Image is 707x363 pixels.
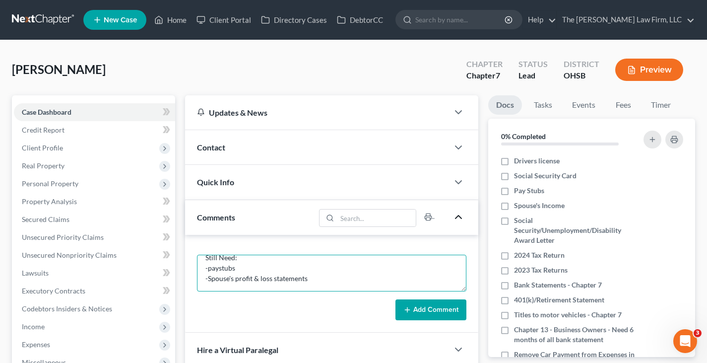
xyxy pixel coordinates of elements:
[518,59,548,70] div: Status
[14,211,175,228] a: Secured Claims
[564,70,599,81] div: OHSB
[197,345,278,355] span: Hire a Virtual Paralegal
[22,144,63,152] span: Client Profile
[514,250,565,260] span: 2024 Tax Return
[22,215,69,223] span: Secured Claims
[607,95,639,115] a: Fees
[197,213,235,222] span: Comments
[22,322,45,331] span: Income
[514,310,622,320] span: Titles to motor vehicles - Chapter 7
[466,59,503,70] div: Chapter
[22,251,117,259] span: Unsecured Nonpriority Claims
[557,11,695,29] a: The [PERSON_NAME] Law Firm, LLC
[514,156,560,166] span: Drivers license
[514,216,635,245] span: Social Security/Unemployment/Disability Award Letter
[514,295,604,305] span: 401(k)/Retirement Statement
[12,62,106,76] span: [PERSON_NAME]
[14,103,175,121] a: Case Dashboard
[673,329,697,353] iframe: Intercom live chat
[564,95,603,115] a: Events
[488,95,522,115] a: Docs
[197,143,225,152] span: Contact
[192,11,256,29] a: Client Portal
[514,171,577,181] span: Social Security Card
[643,95,679,115] a: Timer
[523,11,556,29] a: Help
[466,70,503,81] div: Chapter
[564,59,599,70] div: District
[256,11,332,29] a: Directory Cases
[514,265,568,275] span: 2023 Tax Returns
[22,269,49,277] span: Lawsuits
[22,287,85,295] span: Executory Contracts
[22,126,64,134] span: Credit Report
[514,201,565,211] span: Spouse's Income
[22,304,112,313] span: Codebtors Insiders & Notices
[395,299,466,320] button: Add Comment
[22,108,71,116] span: Case Dashboard
[197,107,437,118] div: Updates & News
[694,329,702,337] span: 3
[514,186,544,196] span: Pay Stubs
[22,233,104,241] span: Unsecured Priority Claims
[14,193,175,211] a: Property Analysis
[501,132,546,141] strong: 0% Completed
[332,11,388,29] a: DebtorCC
[496,71,500,80] span: 7
[337,210,416,226] input: Search...
[518,70,548,81] div: Lead
[14,228,175,246] a: Unsecured Priority Claims
[104,16,137,24] span: New Case
[197,177,234,187] span: Quick Info
[22,161,64,170] span: Real Property
[22,179,78,188] span: Personal Property
[14,264,175,282] a: Lawsuits
[22,340,50,349] span: Expenses
[149,11,192,29] a: Home
[22,197,77,206] span: Property Analysis
[14,282,175,300] a: Executory Contracts
[526,95,560,115] a: Tasks
[514,325,635,345] span: Chapter 13 - Business Owners - Need 6 months of all bank statement
[514,280,602,290] span: Bank Statements - Chapter 7
[415,10,506,29] input: Search by name...
[14,246,175,264] a: Unsecured Nonpriority Claims
[615,59,683,81] button: Preview
[14,121,175,139] a: Credit Report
